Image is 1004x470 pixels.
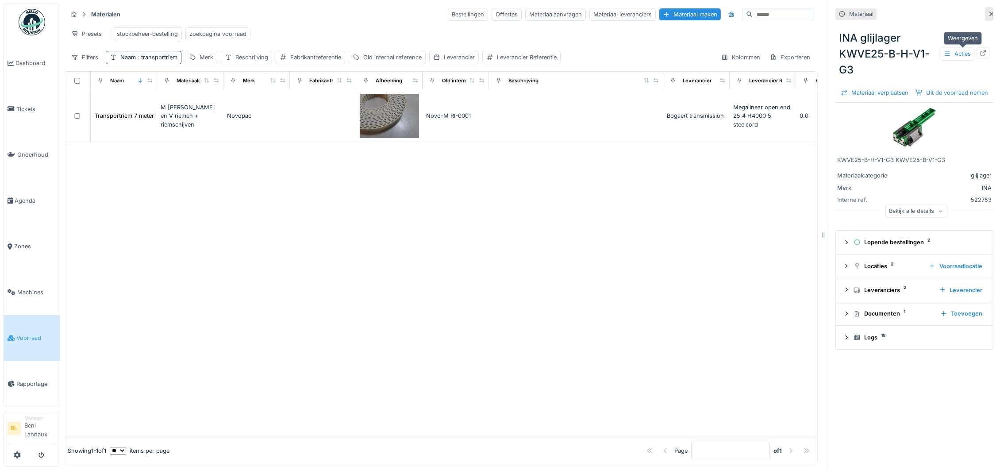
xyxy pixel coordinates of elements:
div: Materiaal maken [659,8,721,20]
div: stockbeheer-bestelling [117,30,178,38]
a: BL ManagerBeni Lannaux [8,415,56,444]
div: Leverancier Referentie [749,77,804,85]
div: Materiaal verplaatsen [837,87,912,99]
div: Transportriem 7 meter [95,112,154,120]
summary: Leveranciers2Leverancier [839,282,989,298]
div: Exporteren [766,51,814,64]
div: Merk [837,184,904,192]
a: Tickets [4,86,60,132]
div: Fabrikantreferentie [309,77,355,85]
div: Offertes [492,8,522,21]
div: Locaties [854,262,922,270]
div: Beschrijving [235,53,268,62]
div: Interne ref. [837,196,904,204]
div: Materiaal leveranciers [589,8,656,21]
div: Bestellingen [448,8,488,21]
summary: Lopende bestellingen2 [839,234,989,250]
div: Lopende bestellingen [854,238,982,247]
div: Leveranciers [854,286,932,294]
div: Beschrijving [508,77,539,85]
span: Agenda [15,196,56,205]
div: Kolommen [717,51,764,64]
li: Beni Lannaux [24,415,56,442]
span: Megalinear open end 25,4 H4000 5 steelcord [733,104,790,127]
div: Logs [854,333,982,342]
div: Novo-M RI-0001 [426,112,485,120]
a: Rapportage [4,361,60,407]
div: KWVE25-B-H-V1-G3 KWVE25-B-V1-G3 [837,156,992,164]
strong: Materialen [88,10,124,19]
div: Documenten [854,309,933,318]
div: Weergeven [944,32,982,45]
div: Leverancier [935,284,986,296]
div: Novopac [227,112,286,120]
div: zoekpagina voorraad [189,30,246,38]
div: Page [674,447,688,455]
a: Voorraad [4,315,60,361]
div: Merk [200,53,213,62]
div: Showing 1 - 1 of 1 [68,447,106,455]
img: Badge_color-CXgf-gQk.svg [19,9,45,35]
div: items per page [110,447,169,455]
div: Materiaal [849,10,873,18]
div: 0.0 [800,112,859,120]
div: Afbeelding [376,77,402,85]
div: Uit de voorraad nemen [912,87,992,99]
div: glijlager [907,171,992,180]
div: Naam [110,77,124,85]
span: : transportriem [136,54,177,61]
img: INA glijlager KWVE25-B-H-V1-G3 [892,104,937,149]
a: Agenda [4,178,60,224]
span: Tickets [16,105,56,113]
div: Acties [940,47,975,60]
a: Onderhoud [4,132,60,178]
a: Machines [4,270,60,316]
span: Rapportage [16,380,56,388]
div: INA [907,184,992,192]
span: Zones [14,242,56,250]
div: M [PERSON_NAME] en V riemen + riemschijven [161,103,220,129]
span: Bogaert transmission [667,112,724,119]
strong: of 1 [773,447,782,455]
summary: Logs18 [839,329,989,346]
div: INA glijlager KWVE25-B-H-V1-G3 [835,27,993,81]
div: Toevoegen [937,308,986,320]
img: Transportriem 7 meter [360,94,419,139]
div: Manager [24,415,56,421]
div: Old internal reference [363,53,422,62]
a: Dashboard [4,40,60,86]
div: Materiaalcategorie [837,171,904,180]
div: Naam [120,53,177,62]
div: Leverancier [683,77,712,85]
span: Voorraad [16,334,56,342]
div: 522753 [907,196,992,204]
div: Leverancier Referentie [497,53,557,62]
div: Presets [67,27,106,40]
summary: Documenten1Toevoegen [839,306,989,322]
li: BL [8,422,21,435]
span: Dashboard [15,59,56,67]
a: Zones [4,223,60,270]
div: Filters [67,51,102,64]
summary: Locaties2Voorraadlocatie [839,258,989,274]
span: Onderhoud [17,150,56,159]
div: Materiaalaanvragen [525,8,586,21]
span: Machines [17,288,56,297]
div: Hoeveelheid [816,77,846,85]
div: Voorraadlocatie [925,260,986,272]
div: Materiaalcategorie [177,77,221,85]
div: Bekijk alle details [885,204,947,217]
div: Merk [243,77,255,85]
div: Leverancier [444,53,475,62]
div: Old internal reference [442,77,495,85]
div: Fabrikantreferentie [290,53,341,62]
